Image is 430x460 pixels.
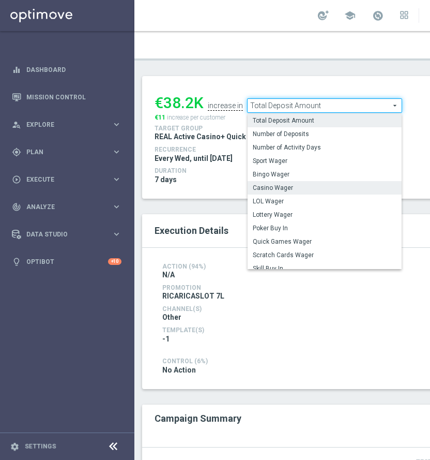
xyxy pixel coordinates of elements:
[11,230,122,239] button: Data Studio keyboard_arrow_right
[26,204,112,210] span: Analyze
[12,230,112,239] div: Data Studio
[11,93,122,101] button: Mission Control
[25,443,56,450] a: Settings
[155,94,204,112] div: €38.2K
[12,120,112,129] div: Explore
[26,56,121,83] a: Dashboard
[253,211,396,219] span: Lottery Wager
[208,101,243,111] div: increase in
[12,147,112,157] div: Plan
[155,154,233,163] span: Every Wed, until [DATE]
[155,413,241,424] h2: Campaign Summary
[26,83,121,111] a: Mission Control
[12,56,121,83] div: Dashboard
[11,66,122,74] button: equalizer Dashboard
[162,270,175,279] span: N/A
[11,203,122,211] button: track_changes Analyze keyboard_arrow_right
[253,197,396,205] span: LOL Wager
[112,120,121,129] i: keyboard_arrow_right
[344,10,356,21] span: school
[12,175,21,184] i: play_circle_outline
[162,334,170,344] span: -1
[155,114,165,121] span: €11
[10,442,20,451] i: settings
[155,132,392,141] span: REAL Active Casino+ Quick Silver (no early e risk) CONTA SOLO LOGIN
[112,202,121,212] i: keyboard_arrow_right
[12,202,21,212] i: track_changes
[253,130,396,138] span: Number of Deposits
[12,202,112,212] div: Analyze
[162,365,196,375] span: No Action
[162,291,224,301] span: RICARICASLOT 7L
[26,149,112,155] span: Plan
[155,225,228,236] span: Execution Details
[155,175,177,184] span: 7 days
[108,258,121,265] div: +10
[253,157,396,165] span: Sport Wager
[26,248,108,275] a: Optibot
[112,229,121,239] i: keyboard_arrow_right
[12,147,21,157] i: gps_fixed
[26,231,112,238] span: Data Studio
[12,83,121,111] div: Mission Control
[167,114,225,121] span: increase per customer
[162,313,181,322] span: Other
[12,257,21,266] i: lightbulb
[253,170,396,179] span: Bingo Wager
[112,147,121,157] i: keyboard_arrow_right
[253,143,396,152] span: Number of Activity Days
[253,238,396,246] span: Quick Games Wager
[253,116,396,125] span: Total Deposit Amount
[11,258,122,266] button: lightbulb Optibot +10
[12,120,21,129] i: person_search
[11,148,122,156] button: gps_fixed Plan keyboard_arrow_right
[253,251,396,259] span: Scratch Cards Wager
[112,174,121,184] i: keyboard_arrow_right
[26,176,112,183] span: Execute
[26,122,112,128] span: Explore
[12,248,121,275] div: Optibot
[253,224,396,232] span: Poker Buy In
[11,121,122,129] button: person_search Explore keyboard_arrow_right
[12,65,21,75] i: equalizer
[11,175,122,184] button: play_circle_outline Execute keyboard_arrow_right
[253,264,396,273] span: Skill Buy In
[253,184,396,192] span: Casino Wager
[12,175,112,184] div: Execute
